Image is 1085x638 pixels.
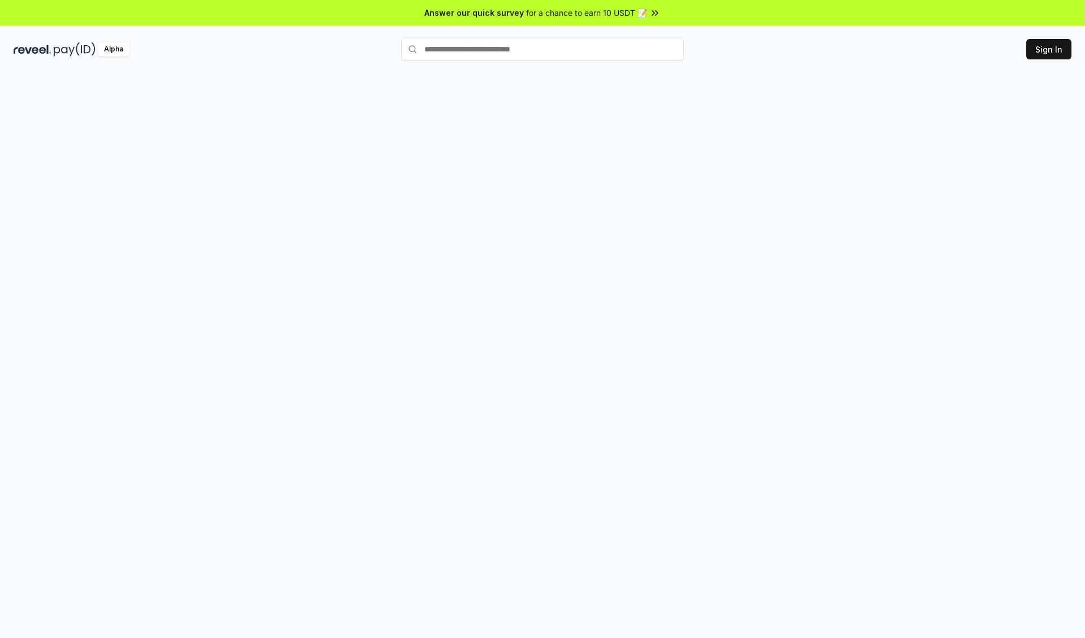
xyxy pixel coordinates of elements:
img: reveel_dark [14,42,51,57]
span: for a chance to earn 10 USDT 📝 [526,7,647,19]
button: Sign In [1026,39,1071,59]
img: pay_id [54,42,96,57]
span: Answer our quick survey [424,7,524,19]
div: Alpha [98,42,129,57]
